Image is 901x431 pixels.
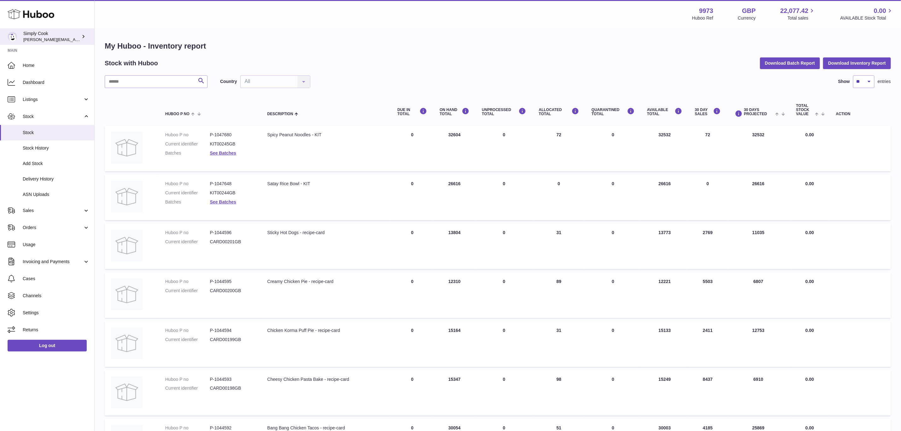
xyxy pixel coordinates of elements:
[482,108,526,116] div: UNPROCESSED Total
[476,223,532,269] td: 0
[840,7,893,21] a: 0.00 AVAILABLE Stock Total
[727,126,790,171] td: 32532
[111,328,143,359] img: product image
[210,288,255,294] dd: CARD00200GB
[878,79,891,85] span: entries
[210,425,255,431] dd: P-1044592
[612,328,614,333] span: 0
[641,223,689,269] td: 13773
[267,328,385,334] div: Chicken Korma Puff Pie - recipe-card
[210,199,236,204] a: See Batches
[533,370,585,416] td: 98
[267,376,385,382] div: Cheesy Chicken Pasta Bake - recipe-card
[23,114,83,120] span: Stock
[760,57,820,69] button: Download Batch Report
[433,223,476,269] td: 13804
[780,7,816,21] a: 22,077.42 Total sales
[165,141,210,147] dt: Current identifier
[23,31,80,43] div: Simply Cook
[23,145,90,151] span: Stock History
[23,293,90,299] span: Channels
[105,41,891,51] h1: My Huboo - Inventory report
[838,79,850,85] label: Show
[23,242,90,248] span: Usage
[533,272,585,318] td: 89
[533,321,585,367] td: 31
[210,328,255,334] dd: P-1044594
[805,328,814,333] span: 0.00
[210,151,236,156] a: See Batches
[780,7,808,15] span: 22,077.42
[641,272,689,318] td: 12221
[433,321,476,367] td: 15164
[165,150,210,156] dt: Batches
[612,230,614,235] span: 0
[612,132,614,137] span: 0
[689,321,727,367] td: 2411
[165,385,210,391] dt: Current identifier
[727,370,790,416] td: 6910
[440,108,469,116] div: ON HAND Total
[727,174,790,220] td: 26616
[727,223,790,269] td: 11035
[840,15,893,21] span: AVAILABLE Stock Total
[267,230,385,236] div: Sticky Hot Dogs - recipe-card
[612,377,614,382] span: 0
[23,97,83,103] span: Listings
[165,132,210,138] dt: Huboo P no
[805,377,814,382] span: 0.00
[165,425,210,431] dt: Huboo P no
[8,32,17,41] img: emma@simplycook.com
[23,276,90,282] span: Cases
[641,370,689,416] td: 15249
[23,37,126,42] span: [PERSON_NAME][EMAIL_ADDRESS][DOMAIN_NAME]
[476,272,532,318] td: 0
[165,288,210,294] dt: Current identifier
[267,279,385,285] div: Creamy Chicken Pie - recipe-card
[23,310,90,316] span: Settings
[267,112,293,116] span: Description
[165,337,210,343] dt: Current identifier
[165,190,210,196] dt: Current identifier
[165,181,210,187] dt: Huboo P no
[210,279,255,285] dd: P-1044595
[533,223,585,269] td: 31
[165,376,210,382] dt: Huboo P no
[210,181,255,187] dd: P-1047648
[23,259,83,265] span: Invoicing and Payments
[476,174,532,220] td: 0
[796,104,814,116] span: Total stock value
[433,272,476,318] td: 12310
[23,176,90,182] span: Delivery History
[397,108,427,116] div: DUE IN TOTAL
[699,7,713,15] strong: 9973
[805,132,814,137] span: 0.00
[23,62,90,68] span: Home
[391,321,433,367] td: 0
[641,126,689,171] td: 32532
[742,7,756,15] strong: GBP
[111,181,143,212] img: product image
[220,79,237,85] label: Country
[267,425,385,431] div: Bang Bang Chicken Tacos - recipe-card
[476,126,532,171] td: 0
[391,370,433,416] td: 0
[23,130,90,136] span: Stock
[210,132,255,138] dd: P-1047680
[165,239,210,245] dt: Current identifier
[210,376,255,382] dd: P-1044593
[267,132,385,138] div: Spicy Peanut Noodles - KIT
[105,59,158,68] h2: Stock with Huboo
[433,174,476,220] td: 26616
[8,340,87,351] a: Log out
[23,80,90,86] span: Dashboard
[210,190,255,196] dd: KIT00244GB
[592,108,635,116] div: QUARANTINED Total
[612,181,614,186] span: 0
[111,376,143,408] img: product image
[612,279,614,284] span: 0
[165,230,210,236] dt: Huboo P no
[787,15,816,21] span: Total sales
[210,385,255,391] dd: CARD00198GB
[533,174,585,220] td: 0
